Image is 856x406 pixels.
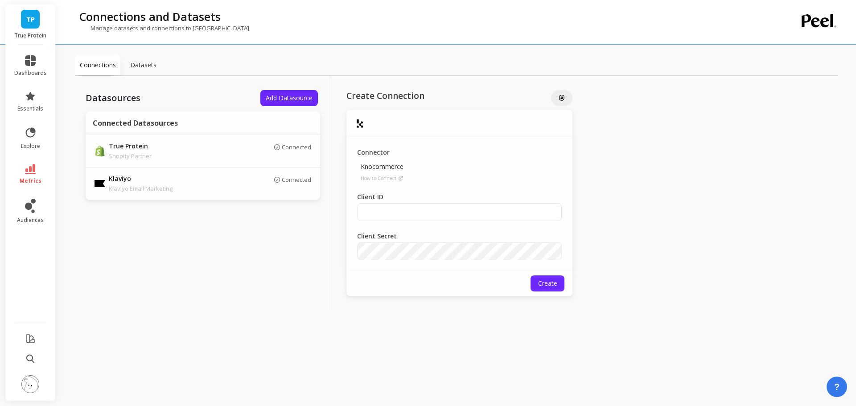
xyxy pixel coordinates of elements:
[21,143,40,150] span: explore
[14,70,47,77] span: dashboards
[86,92,140,104] p: Datasources
[79,9,221,24] p: Connections and Datasets
[21,375,39,393] img: profile picture
[130,61,156,70] p: Datasets
[26,14,35,25] span: TP
[357,159,407,175] p: Knocommerce
[282,144,311,151] p: Connected
[17,217,44,224] span: audiences
[827,377,847,397] button: ?
[109,152,234,160] p: Shopify Partner
[80,61,116,70] p: Connections
[357,232,407,241] label: Client Secret
[95,178,105,189] img: api.klaviyo.svg
[531,275,564,291] button: Create
[260,90,318,106] button: Add Datasource
[109,184,234,193] p: Klaviyo Email Marketing
[95,146,105,156] img: api.shopify.svg
[538,279,557,287] span: Create
[357,193,407,201] label: Client ID
[75,24,249,32] p: Manage datasets and connections to [GEOGRAPHIC_DATA]
[20,177,41,185] span: metrics
[834,381,840,393] span: ?
[109,174,234,184] p: Klaviyo
[109,142,234,152] p: True Protein
[361,175,396,182] p: How to Connect
[17,105,43,112] span: essentials
[266,94,313,102] span: Add Datasource
[346,90,505,102] p: Create Connection
[93,119,178,127] p: Connected Datasources
[14,32,47,39] p: True Protein
[354,118,365,129] img: api.knocommerce.svg
[361,175,403,182] a: How to Connect
[357,148,390,157] p: Connector
[282,176,311,183] p: Connected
